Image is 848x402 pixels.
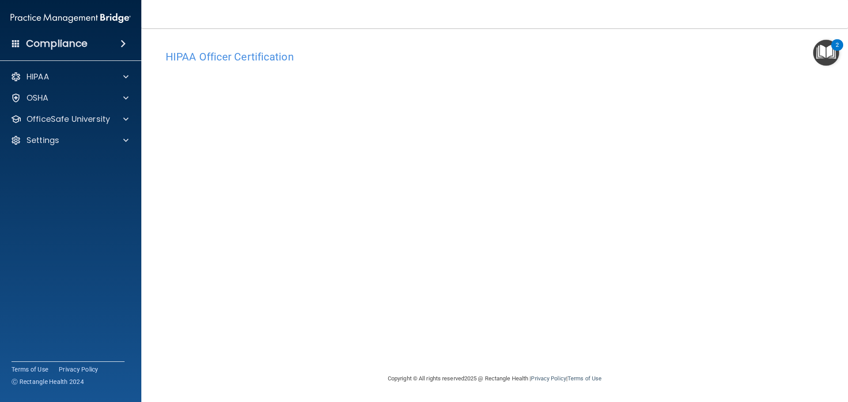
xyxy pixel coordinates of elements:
[11,71,129,82] a: HIPAA
[26,71,49,82] p: HIPAA
[26,135,59,146] p: Settings
[11,365,48,374] a: Terms of Use
[11,9,131,27] img: PMB logo
[11,93,129,103] a: OSHA
[836,45,839,56] div: 2
[11,135,129,146] a: Settings
[166,68,824,354] iframe: hipaa-training
[59,365,98,374] a: Privacy Policy
[11,377,84,386] span: Ⓒ Rectangle Health 2024
[166,51,824,63] h4: HIPAA Officer Certification
[26,114,110,124] p: OfficeSafe University
[11,114,129,124] a: OfficeSafe University
[813,40,839,66] button: Open Resource Center, 2 new notifications
[26,38,87,50] h4: Compliance
[531,375,566,382] a: Privacy Policy
[568,375,602,382] a: Terms of Use
[333,364,656,393] div: Copyright © All rights reserved 2025 @ Rectangle Health | |
[26,93,49,103] p: OSHA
